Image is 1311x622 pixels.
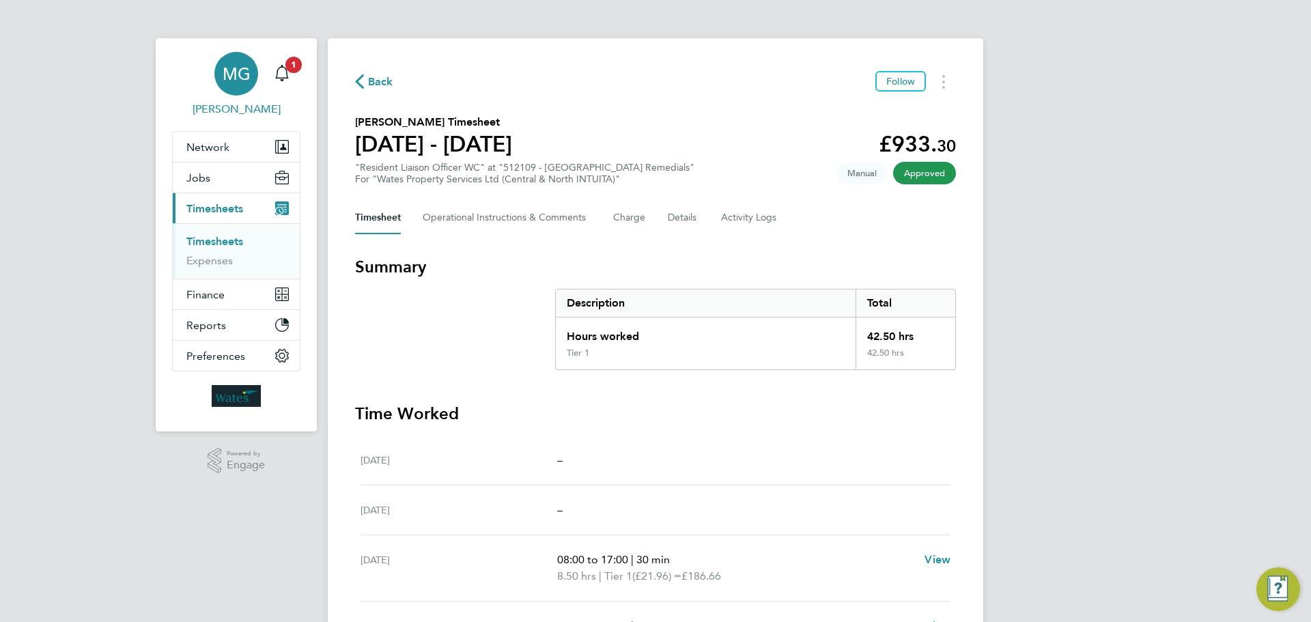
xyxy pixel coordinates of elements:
span: – [557,453,563,466]
span: Timesheets [186,202,243,215]
div: Tier 1 [567,348,589,358]
div: 42.50 hrs [856,348,955,369]
a: Go to home page [172,385,300,407]
a: Powered byEngage [208,448,266,474]
span: Tier 1 [604,568,632,584]
span: 30 min [636,553,670,566]
a: MG[PERSON_NAME] [172,52,300,117]
span: Back [368,74,393,90]
h2: [PERSON_NAME] Timesheet [355,114,512,130]
span: (£21.96) = [632,569,681,582]
button: Engage Resource Center [1256,567,1300,611]
button: Back [355,73,393,90]
div: For "Wates Property Services Ltd (Central & North INTUITA)" [355,173,694,185]
button: Timesheets [173,193,300,223]
span: This timesheet has been approved. [893,162,956,184]
nav: Main navigation [156,38,317,432]
button: Activity Logs [721,201,778,234]
h3: Summary [355,256,956,278]
button: Operational Instructions & Comments [423,201,591,234]
div: Total [856,289,955,317]
a: Expenses [186,254,233,267]
button: Reports [173,310,300,340]
span: 08:00 to 17:00 [557,553,628,566]
span: This timesheet was manually created. [836,162,888,184]
span: – [557,503,563,516]
a: 1 [268,52,296,96]
div: Hours worked [556,317,856,348]
a: View [925,552,950,568]
span: 30 [937,136,956,156]
button: Network [173,132,300,162]
div: [DATE] [361,552,557,584]
div: Description [556,289,856,317]
span: Network [186,141,229,154]
button: Details [668,201,699,234]
span: View [925,553,950,566]
div: Timesheets [173,223,300,279]
span: MG [223,65,251,83]
span: Mary Green [172,101,300,117]
span: Reports [186,319,226,332]
div: [DATE] [361,452,557,468]
button: Jobs [173,162,300,193]
span: | [631,553,634,566]
span: Follow [886,75,915,87]
button: Charge [613,201,646,234]
button: Preferences [173,341,300,371]
div: 42.50 hrs [856,317,955,348]
app-decimal: £933. [879,131,956,157]
h1: [DATE] - [DATE] [355,130,512,158]
button: Finance [173,279,300,309]
img: wates-logo-retina.png [212,385,261,407]
div: [DATE] [361,502,557,518]
div: "Resident Liaison Officer WC" at "512109 - [GEOGRAPHIC_DATA] Remedials" [355,162,694,185]
span: Preferences [186,350,245,363]
span: Engage [227,460,265,471]
button: Follow [875,71,926,91]
div: Summary [555,289,956,370]
span: 8.50 hrs [557,569,596,582]
span: Jobs [186,171,210,184]
button: Timesheets Menu [931,71,956,92]
a: Timesheets [186,235,243,248]
span: Powered by [227,448,265,460]
span: | [599,569,602,582]
span: 1 [285,57,302,73]
span: Finance [186,288,225,301]
button: Timesheet [355,201,401,234]
span: £186.66 [681,569,721,582]
h3: Time Worked [355,403,956,425]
